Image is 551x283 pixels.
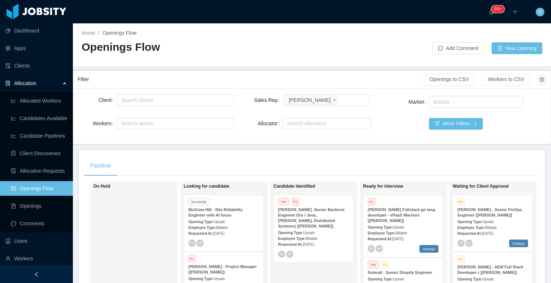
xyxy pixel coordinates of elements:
[11,164,67,178] a: icon: file-doneAllocation Requests
[188,198,209,206] span: No priority
[278,237,306,241] strong: Employee Type:
[5,41,67,56] a: icon: appstoreApps
[188,264,257,274] strong: [PERSON_NAME] - Project Manager [[PERSON_NAME]]
[457,265,523,275] strong: [PERSON_NAME] - AEM Full Stack Developer r [[PERSON_NAME]]
[11,216,67,231] a: icon: messageComments
[306,237,317,241] span: Billable
[102,30,136,36] span: Openings Flow
[121,120,223,127] div: Search worker
[368,261,379,268] span: Hot
[188,255,196,263] span: P1
[303,231,314,235] span: Upsale
[287,120,363,127] div: Search allocators
[93,184,195,189] h1: On Hold
[457,207,522,217] strong: [PERSON_NAME] - Senior FinOps Engineer [[PERSON_NAME]]
[457,277,482,281] strong: Opening Type:
[78,73,424,86] div: Filter
[419,245,438,253] span: Strategic
[214,277,225,281] span: Upsale
[392,237,403,241] span: [DATE]
[368,225,393,229] strong: Opening Type:
[489,9,494,14] i: icon: bell
[279,252,284,256] span: YS
[409,99,429,105] label: Market
[482,220,494,224] span: Upsale
[393,277,404,281] span: Upsale
[216,226,228,230] span: Billable
[482,232,493,236] span: [DATE]
[11,93,67,108] a: icon: line-chartAllocated Workers
[14,80,36,86] span: Allocation
[93,121,117,126] label: Workers
[368,237,392,241] strong: Requested At:
[432,42,484,54] button: icon: messageAdd Comment
[289,96,331,104] div: [PERSON_NAME]
[368,198,375,206] span: P1
[188,220,214,224] strong: Opening Type:
[333,98,336,102] i: icon: close
[457,198,465,206] span: P2
[11,146,67,161] a: icon: file-searchClient Discoveries
[5,58,67,73] a: icon: auditClients
[5,23,67,38] a: icon: pie-chartDashboard
[368,207,435,223] strong: [PERSON_NAME] Fullstack go lang developer - ePaaS Warriors [[PERSON_NAME]]
[214,220,225,224] span: Upsale
[119,119,123,128] input: Workers
[188,277,214,281] strong: Opening Type:
[119,96,123,104] input: Client
[368,270,432,275] strong: Solara6 - Senior Shopify Engineer
[188,207,243,217] strong: McGraw-Hill - Site Reliability Engineer with AI focus
[285,96,339,104] li: Yurguen Senger
[368,231,395,235] strong: Employee Type:
[11,199,67,213] a: icon: file-textOpenings
[302,242,314,246] span: [DATE]
[429,118,482,130] button: icon: filterMore Filters · 1
[288,252,292,256] span: MP
[11,129,67,143] a: icon: line-chartCandidate Pipelines
[466,241,471,245] span: GF
[5,81,11,86] i: icon: solution
[84,156,117,176] div: Pipeline
[433,98,515,106] div: Market
[538,76,546,84] button: icon: setting
[258,121,282,126] label: Allocator
[278,231,303,235] strong: Opening Type:
[457,232,482,236] strong: Requested At:
[121,96,226,104] div: Search clients
[188,232,213,236] strong: Requested At:
[457,226,485,230] strong: Employee Type:
[98,30,99,36] span: /
[82,40,312,55] h2: Openings Flow
[538,8,542,16] span: Y
[482,277,494,281] span: Upsale
[431,97,435,106] input: Market
[382,261,389,268] span: P3
[340,96,344,104] input: Sales Rep
[254,97,282,103] label: Sales Rep
[292,198,299,206] span: P1
[363,184,465,189] h1: Ready for Interview
[188,226,216,230] strong: Employee Type:
[395,231,407,235] span: Billable
[184,184,286,189] h1: Looking for candidate
[285,119,289,128] input: Allocator
[198,241,202,245] span: MP
[11,181,67,196] a: icon: idcardOpenings Flow
[11,111,67,126] a: icon: line-chartCandidates Available
[213,232,224,236] span: [DATE]
[5,234,67,248] a: icon: robotUsers
[491,5,504,13] sup: 440
[273,184,375,189] h1: Candidate Identified
[509,240,528,247] span: Strategic
[189,241,194,245] span: YS
[82,30,95,36] a: Home
[278,207,344,228] strong: [PERSON_NAME] -Senior Backend Engineer (Go / Java, [PERSON_NAME], Distributed Systems) [[PERSON_N...
[482,74,530,85] button: Workers to CSV
[5,251,67,266] a: icon: userWorkers
[512,9,517,14] i: icon: plus
[368,277,393,281] strong: Opening Type:
[485,226,497,230] span: Billable
[393,225,404,229] span: Upsale
[98,97,117,103] label: Client
[377,247,382,250] span: MP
